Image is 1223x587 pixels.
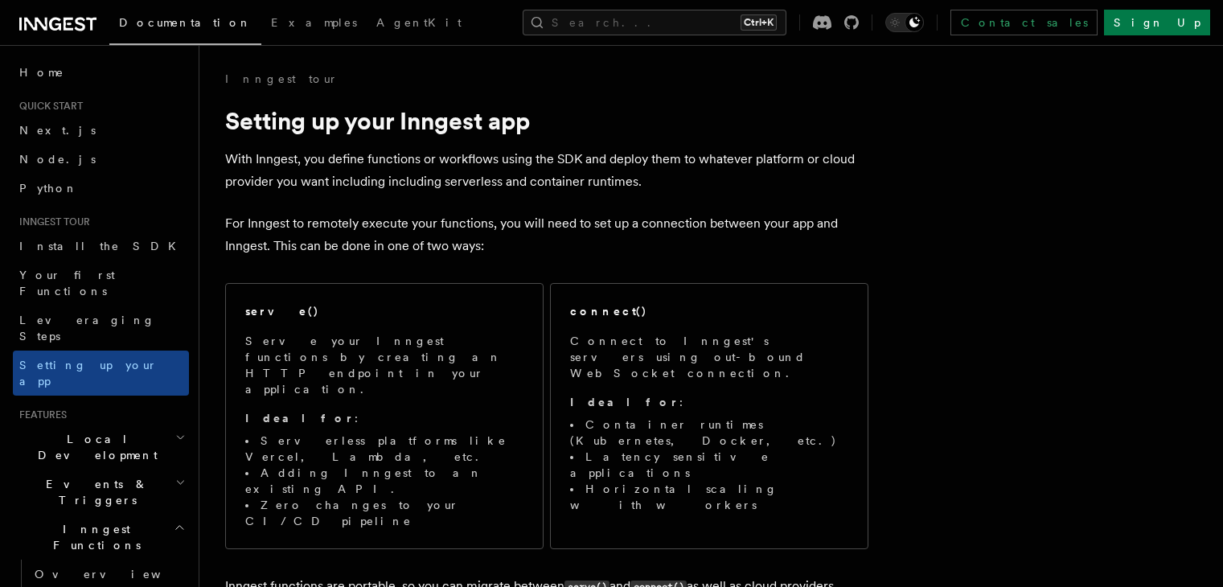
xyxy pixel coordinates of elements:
[19,314,155,343] span: Leveraging Steps
[376,16,462,29] span: AgentKit
[570,449,848,481] li: Latency sensitive applications
[19,269,115,298] span: Your first Functions
[570,396,679,408] strong: Ideal for
[225,212,868,257] p: For Inngest to remotely execute your functions, you will need to set up a connection between your...
[13,100,83,113] span: Quick start
[13,145,189,174] a: Node.js
[19,240,186,252] span: Install the SDK
[13,232,189,261] a: Install the SDK
[570,394,848,410] p: :
[245,333,523,397] p: Serve your Inngest functions by creating an HTTP endpoint in your application.
[19,359,158,388] span: Setting up your app
[245,410,523,426] p: :
[245,497,523,529] li: Zero changes to your CI/CD pipeline
[245,303,319,319] h2: serve()
[13,408,67,421] span: Features
[225,283,544,549] a: serve()Serve your Inngest functions by creating an HTTP endpoint in your application.Ideal for:Se...
[570,481,848,513] li: Horizontal scaling with workers
[13,476,175,508] span: Events & Triggers
[35,568,200,581] span: Overview
[13,261,189,306] a: Your first Functions
[523,10,786,35] button: Search...Ctrl+K
[261,5,367,43] a: Examples
[13,431,175,463] span: Local Development
[13,58,189,87] a: Home
[550,283,868,549] a: connect()Connect to Inngest's servers using out-bound WebSocket connection.Ideal for:Container ru...
[13,306,189,351] a: Leveraging Steps
[245,412,355,425] strong: Ideal for
[225,106,868,135] h1: Setting up your Inngest app
[570,333,848,381] p: Connect to Inngest's servers using out-bound WebSocket connection.
[245,433,523,465] li: Serverless platforms like Vercel, Lambda, etc.
[1104,10,1210,35] a: Sign Up
[13,216,90,228] span: Inngest tour
[885,13,924,32] button: Toggle dark mode
[19,182,78,195] span: Python
[13,174,189,203] a: Python
[19,153,96,166] span: Node.js
[13,470,189,515] button: Events & Triggers
[13,515,189,560] button: Inngest Functions
[13,425,189,470] button: Local Development
[225,71,338,87] a: Inngest tour
[367,5,471,43] a: AgentKit
[13,116,189,145] a: Next.js
[13,521,174,553] span: Inngest Functions
[225,148,868,193] p: With Inngest, you define functions or workflows using the SDK and deploy them to whatever platfor...
[13,351,189,396] a: Setting up your app
[570,303,647,319] h2: connect()
[950,10,1098,35] a: Contact sales
[19,124,96,137] span: Next.js
[109,5,261,45] a: Documentation
[570,417,848,449] li: Container runtimes (Kubernetes, Docker, etc.)
[271,16,357,29] span: Examples
[119,16,252,29] span: Documentation
[245,465,523,497] li: Adding Inngest to an existing API.
[19,64,64,80] span: Home
[741,14,777,31] kbd: Ctrl+K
